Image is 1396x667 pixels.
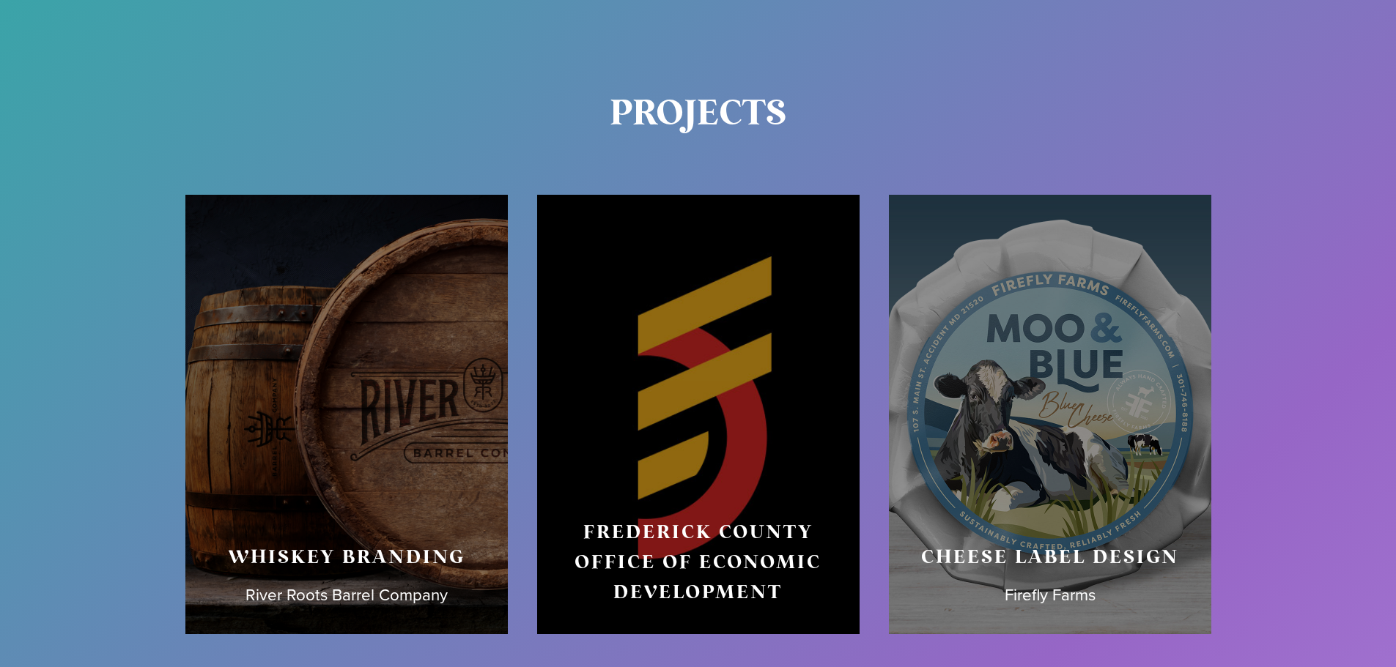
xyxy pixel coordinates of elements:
[211,582,482,608] div: River Roots Barrel Company
[889,195,1211,634] a: Cheese Label Design Firefly Farms
[915,545,1186,571] h3: Cheese Label Design
[185,195,508,634] a: Whiskey Branding River Roots Barrel Company
[211,545,482,571] h3: Whiskey Branding
[915,582,1186,608] div: Firefly Farms
[185,90,1211,139] h2: Projects
[537,195,860,634] a: Frederick County Office of Economic Development
[563,518,834,608] h3: Frederick County Office of Economic Development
